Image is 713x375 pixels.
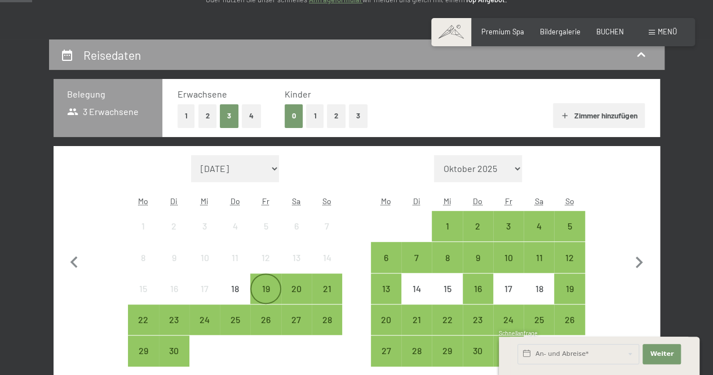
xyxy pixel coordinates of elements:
abbr: Mittwoch [443,196,451,206]
div: 29 [129,346,157,374]
div: 21 [402,315,431,343]
div: Anreise nicht möglich [493,273,524,304]
div: Fri Sep 12 2025 [250,242,281,272]
div: Sun Sep 28 2025 [312,305,342,335]
div: Wed Sep 03 2025 [189,211,220,241]
div: Mon Sep 08 2025 [128,242,158,272]
div: 23 [160,315,188,343]
abbr: Freitag [262,196,269,206]
span: Schnellanfrage [499,330,538,337]
div: Anreise nicht möglich [159,242,189,272]
div: Thu Oct 09 2025 [463,242,493,272]
div: 2 [160,222,188,250]
div: 23 [464,315,492,343]
button: Weiter [643,344,681,364]
button: Vorheriger Monat [63,155,86,367]
h2: Reisedaten [83,48,141,62]
div: Anreise möglich [189,305,220,335]
div: 15 [433,284,461,312]
div: Wed Sep 17 2025 [189,273,220,304]
div: Mon Sep 29 2025 [128,336,158,366]
div: Anreise möglich [312,273,342,304]
div: 16 [160,284,188,312]
div: Anreise möglich [524,242,554,272]
div: Anreise möglich [463,336,493,366]
abbr: Donnerstag [473,196,482,206]
div: Anreise möglich [371,336,401,366]
div: Anreise möglich [159,336,189,366]
div: 31 [494,346,522,374]
div: 1 [433,222,461,250]
div: 26 [555,315,583,343]
div: Sun Oct 05 2025 [554,211,584,241]
div: Fri Oct 24 2025 [493,305,524,335]
div: 12 [251,253,280,281]
div: Anreise möglich [250,273,281,304]
div: Anreise nicht möglich [250,242,281,272]
div: Anreise möglich [281,305,312,335]
div: Fri Sep 26 2025 [250,305,281,335]
div: Fri Oct 03 2025 [493,211,524,241]
div: Anreise möglich [493,242,524,272]
div: Anreise möglich [493,336,524,366]
div: Anreise nicht möglich [250,211,281,241]
div: Anreise möglich [463,305,493,335]
div: Fri Oct 31 2025 [493,336,524,366]
div: Anreise möglich [250,305,281,335]
div: Mon Oct 20 2025 [371,305,401,335]
div: Mon Oct 27 2025 [371,336,401,366]
div: 3 [494,222,522,250]
abbr: Sonntag [322,196,331,206]
div: Tue Oct 07 2025 [401,242,432,272]
div: Anreise nicht möglich [189,273,220,304]
div: 9 [464,253,492,281]
div: Thu Sep 11 2025 [220,242,250,272]
abbr: Sonntag [565,196,574,206]
div: Anreise möglich [128,336,158,366]
div: Sat Sep 06 2025 [281,211,312,241]
a: BUCHEN [596,27,624,36]
div: 6 [282,222,311,250]
a: Bildergalerie [540,27,581,36]
div: Anreise nicht möglich [189,242,220,272]
div: 19 [555,284,583,312]
div: 7 [313,222,341,250]
div: 18 [525,284,553,312]
div: Anreise möglich [554,242,584,272]
div: Anreise möglich [432,211,462,241]
div: Thu Sep 25 2025 [220,305,250,335]
div: Mon Sep 01 2025 [128,211,158,241]
div: 1 [129,222,157,250]
div: Sat Oct 18 2025 [524,273,554,304]
div: Fri Sep 19 2025 [250,273,281,304]
div: 10 [191,253,219,281]
div: Sat Oct 04 2025 [524,211,554,241]
div: Anreise nicht möglich [220,211,250,241]
div: Anreise nicht möglich [281,211,312,241]
div: Anreise nicht möglich [159,211,189,241]
div: Anreise möglich [432,336,462,366]
div: 25 [221,315,249,343]
button: 1 [306,104,324,127]
button: Zimmer hinzufügen [553,103,645,128]
div: Thu Oct 02 2025 [463,211,493,241]
div: 28 [313,315,341,343]
div: Anreise möglich [524,211,554,241]
div: Sun Oct 12 2025 [554,242,584,272]
div: Anreise möglich [371,305,401,335]
div: Thu Sep 04 2025 [220,211,250,241]
div: Sun Sep 14 2025 [312,242,342,272]
div: Sat Sep 13 2025 [281,242,312,272]
div: Tue Sep 09 2025 [159,242,189,272]
div: Tue Sep 16 2025 [159,273,189,304]
div: 17 [191,284,219,312]
div: Anreise nicht möglich [220,273,250,304]
h3: Belegung [67,88,149,100]
div: Anreise möglich [159,305,189,335]
div: Wed Oct 01 2025 [432,211,462,241]
div: 9 [160,253,188,281]
div: Anreise nicht möglich [128,273,158,304]
div: Wed Oct 15 2025 [432,273,462,304]
button: Nächster Monat [627,155,651,367]
div: Anreise möglich [493,211,524,241]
